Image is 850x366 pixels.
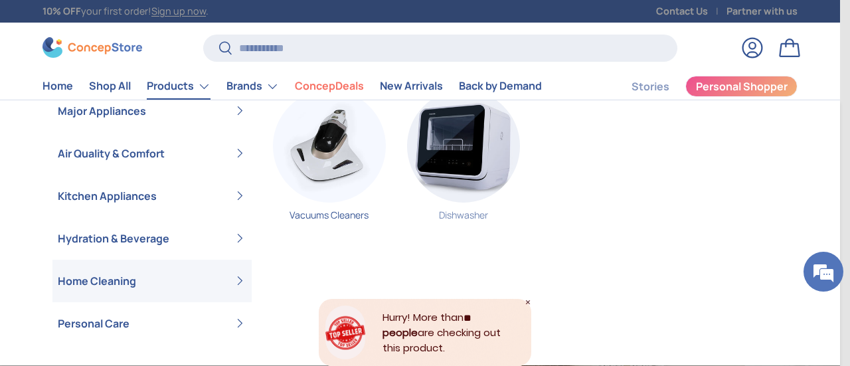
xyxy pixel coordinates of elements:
[139,73,218,100] summary: Products
[685,76,798,97] a: Personal Shopper
[600,73,798,100] nav: Secondary
[77,102,183,236] span: We're online!
[407,90,520,203] img: Dishwasher
[273,90,386,231] a: Vacuums Cleaners Vacuums Cleaners
[7,233,253,280] textarea: Type your message and hit 'Enter'
[218,73,287,100] summary: Brands
[42,73,542,100] nav: Primary
[295,73,364,99] a: ConcepDeals
[525,299,531,306] div: Close
[696,81,788,92] span: Personal Shopper
[69,74,223,92] div: Chat with us now
[380,73,443,99] a: New Arrivals
[459,73,542,99] a: Back by Demand
[42,73,73,99] a: Home
[632,74,669,100] a: Stories
[52,90,252,132] summary: Major Appliances
[407,90,520,231] a: Dishwasher Dishwasher
[218,7,250,39] div: Minimize live chat window
[89,73,131,99] a: Shop All
[273,90,386,203] img: Vacuums Cleaners
[42,37,142,58] img: ConcepStore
